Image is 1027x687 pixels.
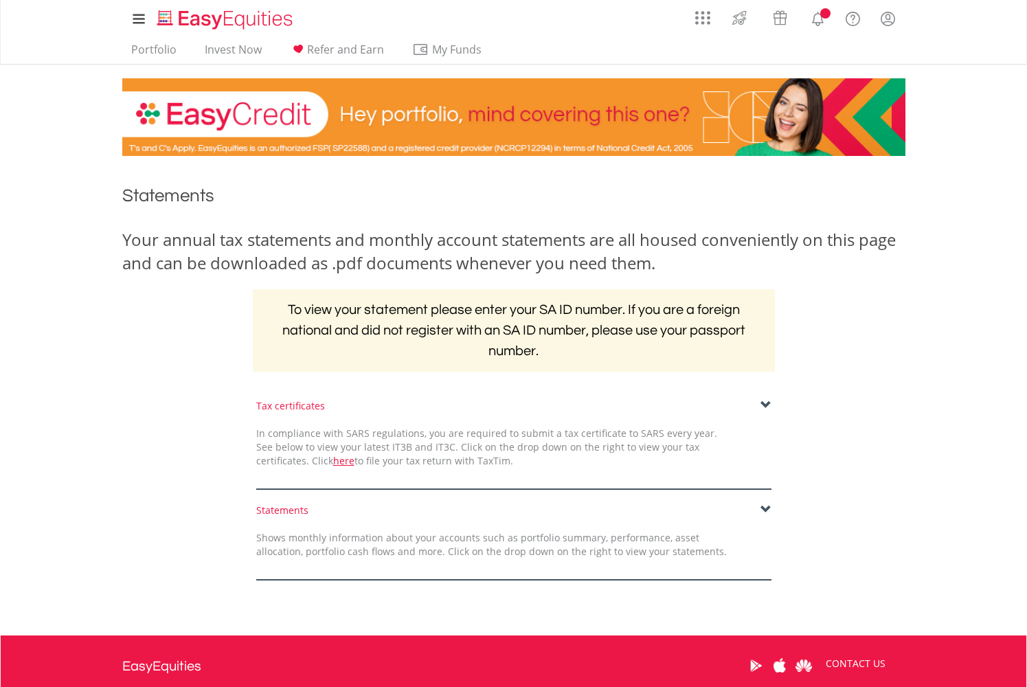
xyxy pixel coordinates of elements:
a: Huawei [792,644,816,687]
img: EasyEquities_Logo.png [155,8,298,31]
span: Statements [122,187,214,205]
a: Notifications [800,3,835,31]
a: FAQ's and Support [835,3,870,31]
a: Invest Now [199,43,267,64]
a: Apple [768,644,792,687]
span: Refer and Earn [307,42,384,57]
img: grid-menu-icon.svg [695,10,710,25]
img: EasyCredit Promotion Banner [122,78,905,156]
div: Shows monthly information about your accounts such as portfolio summary, performance, asset alloc... [246,531,737,559]
a: Home page [152,3,298,31]
a: Vouchers [760,3,800,29]
img: thrive-v2.svg [728,7,751,29]
div: Your annual tax statements and monthly account statements are all housed conveniently on this pag... [122,228,905,275]
div: Statements [256,504,771,517]
a: Portfolio [126,43,182,64]
a: Google Play [744,644,768,687]
span: My Funds [412,41,502,58]
img: vouchers-v2.svg [769,7,791,29]
span: Click to file your tax return with TaxTim. [312,454,513,467]
a: My Profile [870,3,905,34]
a: CONTACT US [816,644,895,683]
a: here [333,454,354,467]
span: In compliance with SARS regulations, you are required to submit a tax certificate to SARS every y... [256,427,717,467]
h2: To view your statement please enter your SA ID number. If you are a foreign national and did not ... [253,289,775,372]
a: AppsGrid [686,3,719,25]
a: Refer and Earn [284,43,390,64]
div: Tax certificates [256,399,771,413]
